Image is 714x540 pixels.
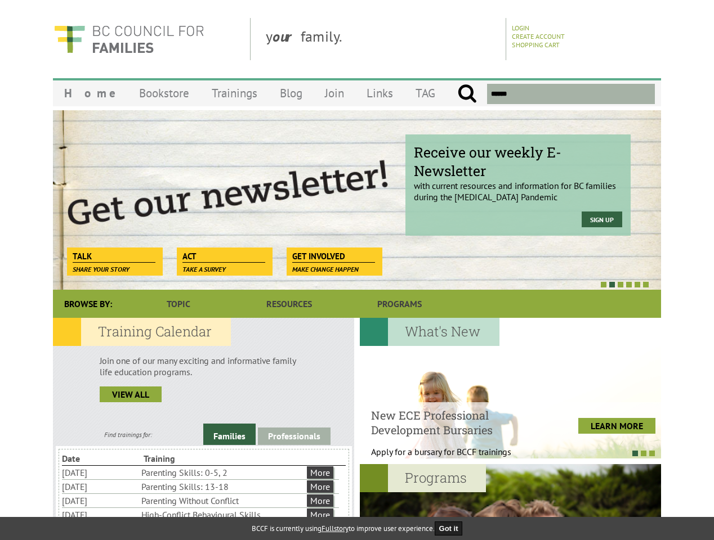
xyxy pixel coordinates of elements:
a: TAG [404,80,447,106]
a: More [307,480,333,493]
li: [DATE] [62,508,139,521]
img: BC Council for FAMILIES [53,18,205,60]
span: Take a survey [182,265,226,273]
li: [DATE] [62,480,139,493]
p: Apply for a bursary for BCCF trainings West... [371,446,539,469]
span: Get Involved [292,250,375,263]
h4: New ECE Professional Development Bursaries [371,408,539,437]
input: Submit [457,84,477,104]
li: Date [62,452,141,465]
a: Sign Up [582,211,622,227]
a: Shopping Cart [512,40,560,49]
li: Parenting Without Conflict [141,494,305,507]
a: Resources [234,290,344,318]
a: Fullstory [322,524,349,533]
a: Trainings [200,80,269,106]
a: Families [203,424,256,445]
a: LEARN MORE [578,418,655,434]
a: More [307,494,333,507]
li: [DATE] [62,466,139,479]
span: Receive our weekly E-Newsletter [414,143,622,180]
li: High-Conflict Behavioural Skills [141,508,305,521]
a: Programs [345,290,455,318]
h2: What's New [360,318,499,346]
strong: our [273,27,301,46]
a: Create Account [512,32,565,40]
div: y family. [257,18,506,60]
span: Talk [73,250,155,263]
li: Training [144,452,223,465]
h2: Programs [360,464,486,492]
div: Browse By: [53,290,123,318]
a: Topic [123,290,234,318]
button: Got it [435,521,463,535]
span: Make change happen [292,265,359,273]
li: Parenting Skills: 13-18 [141,480,305,493]
a: Login [512,24,529,32]
a: Act Take a survey [177,247,271,263]
a: Professionals [258,427,331,445]
a: Links [355,80,404,106]
span: Act [182,250,265,263]
a: view all [100,386,162,402]
a: Get Involved Make change happen [287,247,381,263]
a: More [307,508,333,521]
li: [DATE] [62,494,139,507]
a: Bookstore [128,80,200,106]
div: Find trainings for: [53,430,203,439]
p: Join one of our many exciting and informative family life education programs. [100,355,307,377]
a: More [307,466,333,479]
a: Blog [269,80,314,106]
a: Join [314,80,355,106]
span: Share your story [73,265,130,273]
a: Talk Share your story [67,247,161,263]
a: Home [53,80,128,106]
li: Parenting Skills: 0-5, 2 [141,466,305,479]
h2: Training Calendar [53,318,231,346]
